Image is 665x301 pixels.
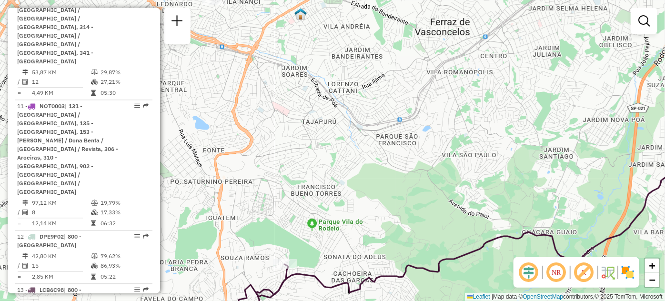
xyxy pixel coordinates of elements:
i: % de utilização da cubagem [91,263,98,269]
i: % de utilização da cubagem [91,79,98,85]
i: % de utilização da cubagem [91,210,98,215]
i: % de utilização do peso [91,70,98,75]
img: DS Teste [294,8,307,20]
span: 12 - [17,233,81,249]
img: Exibir/Ocultar setores [620,265,635,280]
span: | 800 - [GEOGRAPHIC_DATA] [17,233,81,249]
div: Map data © contributors,© 2025 TomTom, Microsoft [465,293,665,301]
td: 15 [31,261,91,271]
span: | 131 - [GEOGRAPHIC_DATA] / [GEOGRAPHIC_DATA], 135 - [GEOGRAPHIC_DATA], 153 - [PERSON_NAME] / Don... [17,102,118,195]
td: = [17,219,22,228]
i: % de utilização do peso [91,200,98,206]
i: Distância Total [22,200,28,206]
a: Zoom out [645,273,659,287]
td: 97,12 KM [31,198,91,208]
a: Zoom in [645,259,659,273]
td: 86,93% [100,261,148,271]
td: = [17,88,22,98]
td: 29,87% [100,68,148,77]
td: / [17,208,22,217]
i: Total de Atividades [22,263,28,269]
td: 05:30 [100,88,148,98]
td: / [17,261,22,271]
em: Opções [134,287,140,292]
i: % de utilização do peso [91,253,98,259]
span: − [649,274,655,286]
em: Rota exportada [143,233,149,239]
td: 79,62% [100,251,148,261]
span: + [649,260,655,271]
i: Total de Atividades [22,79,28,85]
span: Exibir rótulo [573,261,595,284]
a: Nova sessão e pesquisa [168,11,187,33]
span: | [492,293,493,300]
td: = [17,272,22,281]
em: Rota exportada [143,287,149,292]
td: 05:22 [100,272,148,281]
td: 19,79% [100,198,148,208]
td: 12 [31,77,91,87]
span: Ocultar NR [545,261,568,284]
td: 17,33% [100,208,148,217]
i: Tempo total em rota [91,274,96,280]
img: Fluxo de ruas [600,265,615,280]
span: NOT0003 [40,102,65,110]
span: DPE9F02 [40,233,64,240]
i: Tempo total em rota [91,221,96,226]
td: 8 [31,208,91,217]
i: Tempo total em rota [91,90,96,96]
em: Rota exportada [143,103,149,109]
td: 12,14 KM [31,219,91,228]
td: 06:32 [100,219,148,228]
td: 53,87 KM [31,68,91,77]
td: 4,49 KM [31,88,91,98]
span: LCB6C98 [40,286,64,293]
i: Distância Total [22,70,28,75]
a: Exibir filtros [635,11,654,30]
td: 2,85 KM [31,272,91,281]
a: OpenStreetMap [523,293,564,300]
i: Distância Total [22,253,28,259]
i: Total de Atividades [22,210,28,215]
em: Opções [134,103,140,109]
td: / [17,77,22,87]
td: 27,21% [100,77,148,87]
em: Opções [134,233,140,239]
span: Ocultar deslocamento [517,261,540,284]
a: Leaflet [467,293,490,300]
td: 42,80 KM [31,251,91,261]
span: 11 - [17,102,118,195]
